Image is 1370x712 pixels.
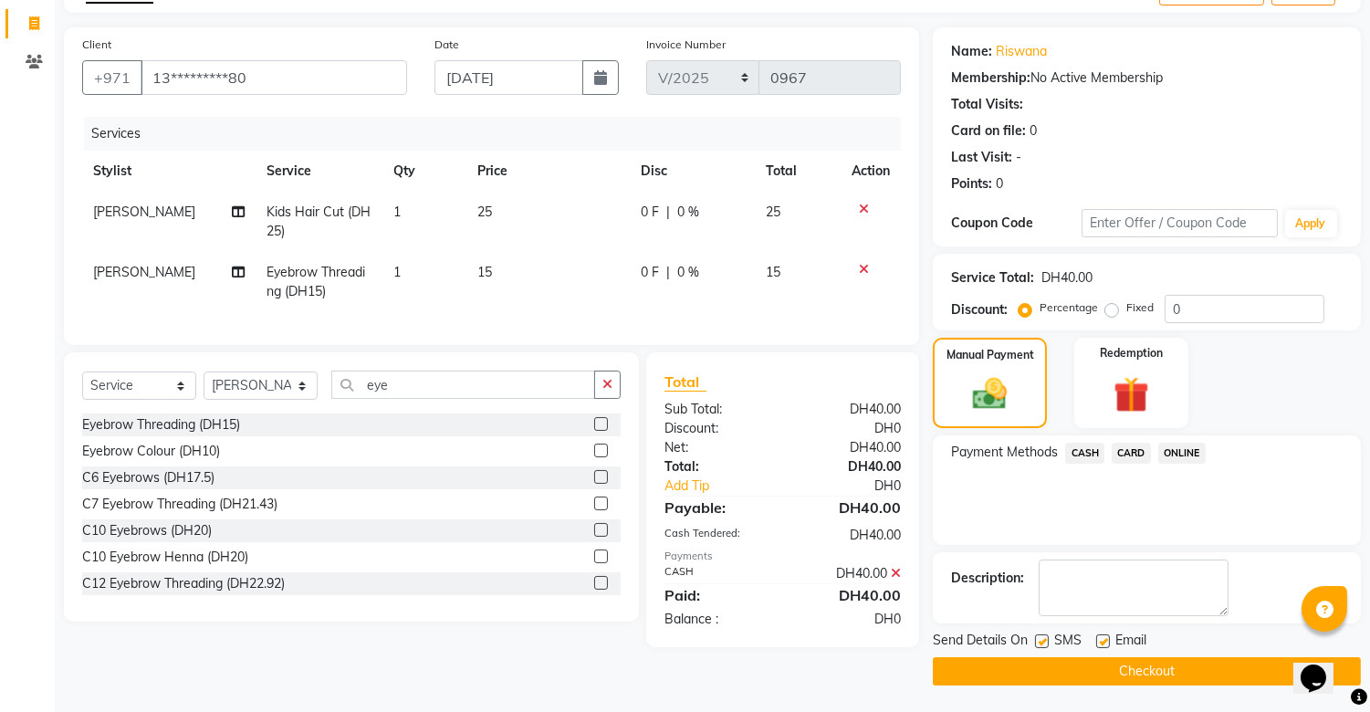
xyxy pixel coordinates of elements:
[996,174,1003,194] div: 0
[1285,210,1337,237] button: Apply
[951,68,1343,88] div: No Active Membership
[666,263,670,282] span: |
[677,203,699,222] span: 0 %
[783,457,915,476] div: DH40.00
[783,497,915,518] div: DH40.00
[1082,209,1277,237] input: Enter Offer / Coupon Code
[677,263,699,282] span: 0 %
[1115,631,1146,654] span: Email
[651,497,783,518] div: Payable:
[382,151,466,192] th: Qty
[1293,639,1352,694] iframe: chat widget
[951,148,1012,167] div: Last Visit:
[951,174,992,194] div: Points:
[951,569,1024,588] div: Description:
[651,476,805,496] a: Add Tip
[267,264,366,299] span: Eyebrow Threading (DH15)
[783,610,915,629] div: DH0
[651,438,783,457] div: Net:
[783,526,915,545] div: DH40.00
[267,204,371,239] span: Kids Hair Cut (DH25)
[651,526,783,545] div: Cash Tendered:
[783,400,915,419] div: DH40.00
[82,415,240,435] div: Eyebrow Threading (DH15)
[434,37,459,53] label: Date
[82,495,277,514] div: C7 Eyebrow Threading (DH21.43)
[1100,345,1163,361] label: Redemption
[641,263,659,282] span: 0 F
[651,564,783,583] div: CASH
[82,151,256,192] th: Stylist
[756,151,842,192] th: Total
[666,203,670,222] span: |
[783,438,915,457] div: DH40.00
[1126,299,1154,316] label: Fixed
[664,549,901,564] div: Payments
[933,657,1361,686] button: Checkout
[82,468,214,487] div: C6 Eyebrows (DH17.5)
[933,631,1028,654] span: Send Details On
[82,574,285,593] div: C12 Eyebrow Threading (DH22.92)
[651,610,783,629] div: Balance :
[951,121,1026,141] div: Card on file:
[82,37,111,53] label: Client
[783,584,915,606] div: DH40.00
[996,42,1047,61] a: Riswana
[646,37,726,53] label: Invoice Number
[783,419,915,438] div: DH0
[82,442,220,461] div: Eyebrow Colour (DH10)
[841,151,901,192] th: Action
[651,457,783,476] div: Total:
[1112,443,1151,464] span: CARD
[951,214,1082,233] div: Coupon Code
[951,268,1034,288] div: Service Total:
[951,95,1023,114] div: Total Visits:
[141,60,407,95] input: Search by Name/Mobile/Email/Code
[477,264,492,280] span: 15
[1030,121,1037,141] div: 0
[93,264,195,280] span: [PERSON_NAME]
[393,264,401,280] span: 1
[1016,148,1021,167] div: -
[331,371,595,399] input: Search or Scan
[1065,443,1104,464] span: CASH
[466,151,630,192] th: Price
[651,584,783,606] div: Paid:
[951,68,1030,88] div: Membership:
[1040,299,1098,316] label: Percentage
[477,204,492,220] span: 25
[951,443,1058,462] span: Payment Methods
[82,60,142,95] button: +971
[93,204,195,220] span: [PERSON_NAME]
[962,374,1017,414] img: _cash.svg
[82,548,248,567] div: C10 Eyebrow Henna (DH20)
[946,347,1034,363] label: Manual Payment
[767,204,781,220] span: 25
[1103,372,1160,417] img: _gift.svg
[783,564,915,583] div: DH40.00
[951,42,992,61] div: Name:
[651,400,783,419] div: Sub Total:
[256,151,383,192] th: Service
[651,419,783,438] div: Discount:
[393,204,401,220] span: 1
[630,151,755,192] th: Disc
[805,476,915,496] div: DH0
[641,203,659,222] span: 0 F
[1158,443,1206,464] span: ONLINE
[82,521,212,540] div: C10 Eyebrows (DH20)
[84,117,915,151] div: Services
[664,372,706,392] span: Total
[1054,631,1082,654] span: SMS
[767,264,781,280] span: 15
[951,300,1008,319] div: Discount:
[1041,268,1093,288] div: DH40.00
